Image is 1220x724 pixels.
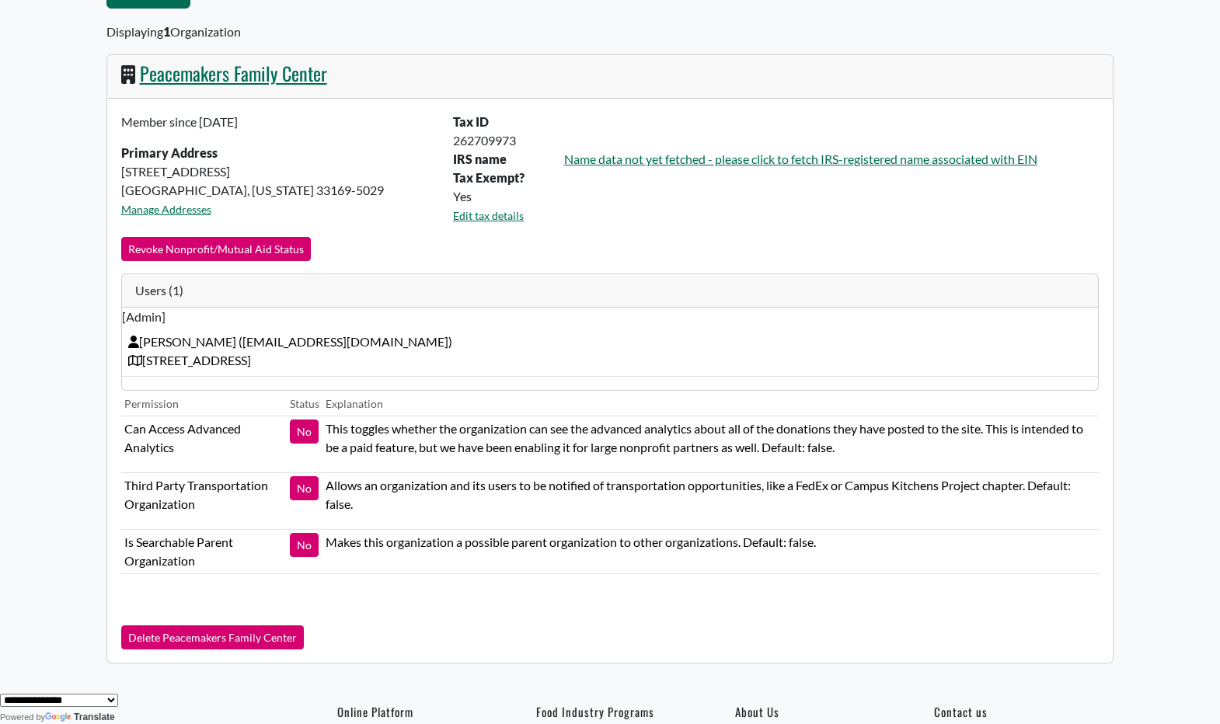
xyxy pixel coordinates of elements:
[564,151,1037,166] a: Name data not yet fetched - please click to fetch IRS-registered name associated with EIN
[140,59,327,87] a: Peacemakers Family Center
[122,326,1099,377] td: [PERSON_NAME] ( [EMAIL_ADDRESS][DOMAIN_NAME] ) [STREET_ADDRESS]
[45,712,115,722] a: Translate
[444,187,1108,206] div: Yes
[290,533,319,557] button: No
[326,397,383,410] small: Explanation
[163,24,170,39] b: 1
[453,151,507,166] strong: IRS name
[106,23,1114,664] div: Displaying Organization
[121,203,211,216] a: Manage Addresses
[121,530,288,574] td: Is Searchable Parent Organization
[326,419,1096,457] p: This toggles whether the organization can see the advanced analytics about all of the donations t...
[122,308,1099,326] span: [Admin]
[112,113,444,237] div: [STREET_ADDRESS] [GEOGRAPHIC_DATA], [US_STATE] 33169-5029
[444,131,1108,150] div: 262709973
[453,114,489,129] b: Tax ID
[453,209,524,222] a: Edit tax details
[121,625,304,649] button: Delete Peacemakers Family Center
[290,397,319,410] small: Status
[121,473,288,530] td: Third Party Transportation Organization
[45,712,74,723] img: Google Translate
[121,237,311,261] button: Revoke Nonprofit/Mutual Aid Status
[326,533,1096,552] p: Makes this organization a possible parent organization to other organizations. Default: false.
[326,476,1096,513] p: Allows an organization and its users to be notified of transportation opportunities, like a FedEx...
[453,170,525,185] b: Tax Exempt?
[290,419,319,444] button: No
[121,113,435,131] p: Member since [DATE]
[290,476,319,500] button: No
[124,397,179,410] small: Permission
[122,274,1099,308] div: Users (1)
[121,145,218,160] strong: Primary Address
[121,416,288,473] td: Can Access Advanced Analytics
